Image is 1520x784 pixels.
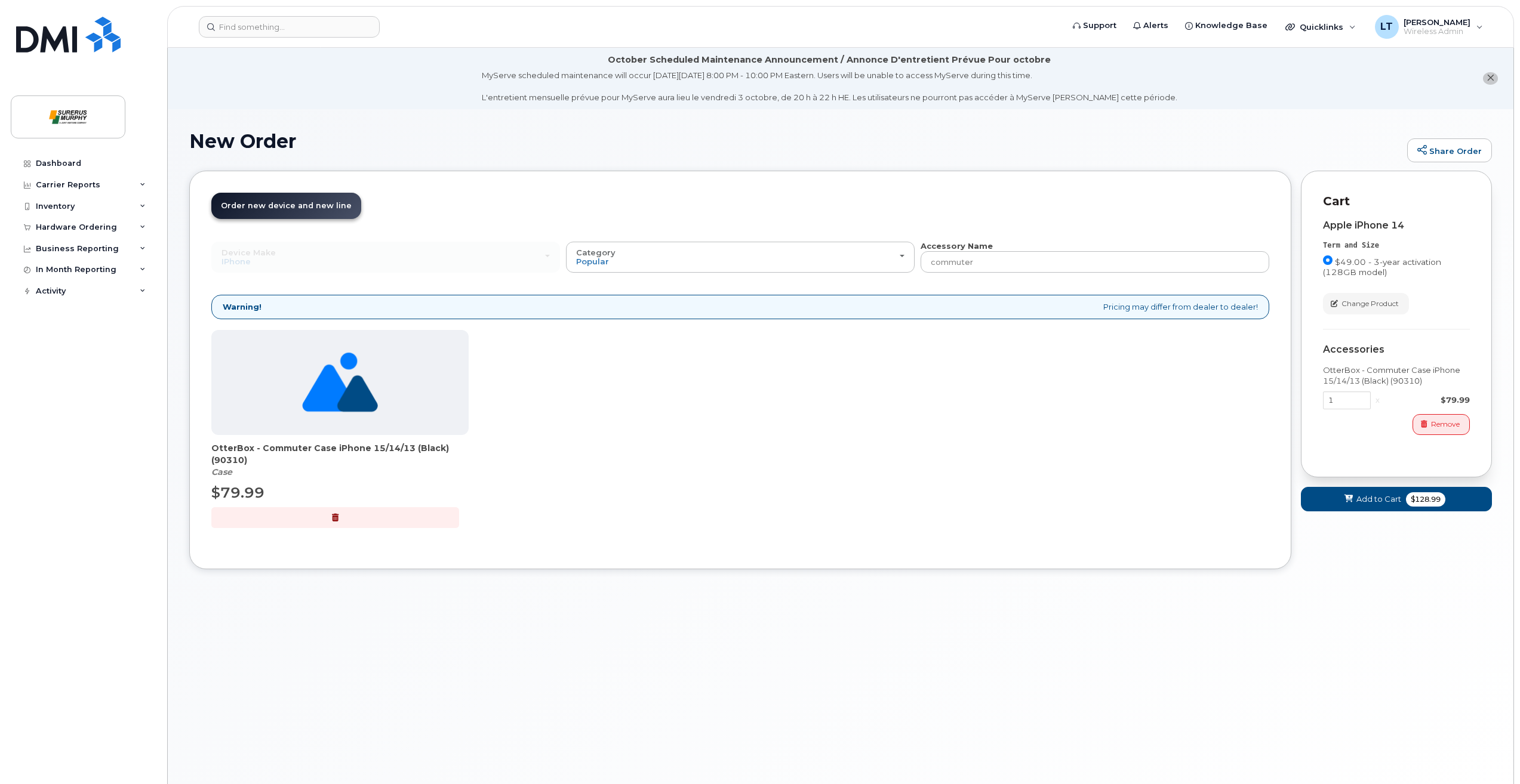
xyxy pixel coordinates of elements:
[1323,255,1333,265] input: $49.00 - 3-year activation (128GB model)
[1323,240,1470,251] div: Term and Size
[1384,394,1470,406] div: $79.99
[608,54,1051,66] div: October Scheduled Maintenance Announcement / Annonce D'entretient Prévue Pour octobre
[1341,298,1399,309] span: Change Product
[211,295,1269,319] div: Pricing may differ from dealer to dealer!
[1323,193,1470,210] p: Cart
[1407,138,1492,162] a: Share Order
[1301,487,1492,511] button: Add to Cart $128.99
[576,248,616,257] span: Category
[211,467,232,477] em: Case
[221,201,352,210] span: Order new device and new line
[223,301,261,313] strong: Warning!
[1406,492,1445,507] span: $128.99
[1323,344,1470,355] div: Accessories
[1431,419,1460,430] span: Remove
[211,442,469,466] span: OtterBox - Commuter Case iPhone 15/14/13 (Black) (90310)
[302,330,378,435] img: no_image_found-2caef05468ed5679b831cfe6fc140e25e0c280774317ffc20a367ab7fd17291e.png
[921,241,993,251] strong: Accessory Name
[1323,365,1470,387] div: OtterBox - Commuter Case iPhone 15/14/13 (Black) (90310)
[1371,394,1384,406] div: x
[1413,414,1470,435] button: Remove
[1323,220,1470,231] div: Apple iPhone 14
[1323,257,1441,277] span: $49.00 - 3-year activation (128GB model)
[576,257,609,266] span: Popular
[211,484,264,501] span: $79.99
[211,442,469,478] div: OtterBox - Commuter Case iPhone 15/14/13 (Black) (90310)
[1356,493,1401,505] span: Add to Cart
[1483,72,1498,85] button: close notification
[566,242,915,273] button: Category Popular
[1323,293,1409,314] button: Change Product
[482,70,1177,103] div: MyServe scheduled maintenance will occur [DATE][DATE] 8:00 PM - 10:00 PM Eastern. Users will be u...
[189,131,1401,152] h1: New Order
